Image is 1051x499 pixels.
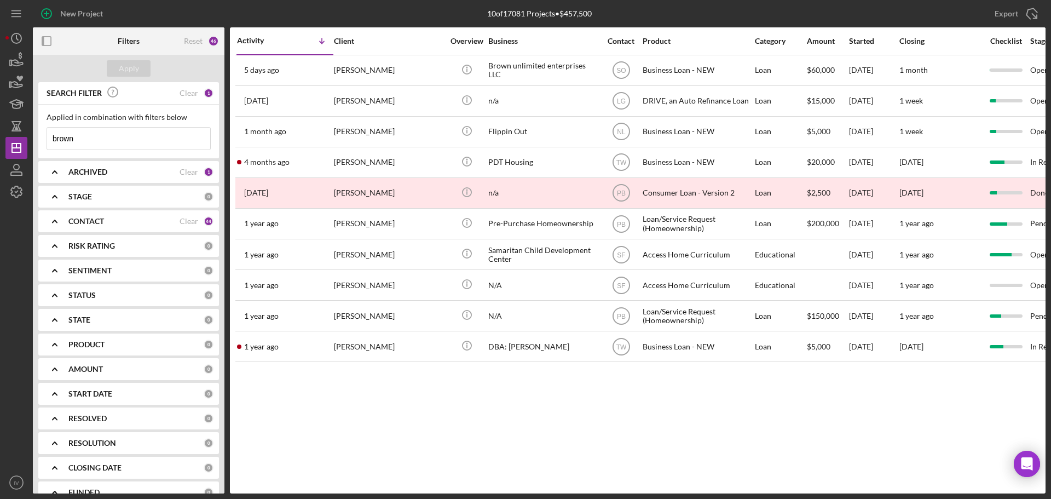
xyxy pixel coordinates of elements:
text: NL [617,128,626,136]
time: 2025-08-26 17:13 [244,96,268,105]
button: Export [984,3,1046,25]
div: 0 [204,192,213,202]
div: Loan [755,56,806,85]
button: Apply [107,60,151,77]
time: 1 year ago [899,311,934,320]
div: [DATE] [899,342,923,351]
div: [PERSON_NAME] [334,301,443,330]
button: IV [5,472,27,494]
div: [DATE] [849,271,898,300]
div: [PERSON_NAME] [334,56,443,85]
time: 2024-06-07 20:00 [244,250,279,259]
div: Open Intercom Messenger [1014,451,1040,477]
div: [PERSON_NAME] [334,179,443,208]
div: [PERSON_NAME] [334,271,443,300]
time: 1 week [899,96,923,105]
b: RESOLVED [68,414,107,423]
text: IV [14,480,19,486]
div: Clear [180,217,198,226]
b: START DATE [68,389,112,398]
time: 2025-07-28 20:33 [244,127,286,136]
div: N/A [488,301,598,330]
b: RISK RATING [68,242,115,250]
div: Business Loan - NEW [643,56,752,85]
div: Loan/Service Request (Homeownership) [643,301,752,330]
time: 2024-04-11 16:03 [244,342,279,351]
div: [DATE] [849,87,898,116]
div: Activity [237,36,285,45]
b: SENTIMENT [68,266,112,275]
div: Clear [180,168,198,176]
div: Loan [755,301,806,330]
text: SF [617,282,625,289]
div: [DATE] [849,117,898,146]
div: Product [643,37,752,45]
div: Client [334,37,443,45]
div: Checklist [983,37,1029,45]
div: $5,000 [807,332,848,361]
time: [DATE] [899,188,923,197]
div: Export [995,3,1018,25]
div: $150,000 [807,301,848,330]
div: Business Loan - NEW [643,117,752,146]
b: CONTACT [68,217,104,226]
text: SO [616,67,626,74]
time: 2025-08-29 17:34 [244,66,279,74]
b: RESOLUTION [68,439,116,448]
div: 44 [204,216,213,226]
div: Educational [755,240,806,269]
div: [DATE] [849,301,898,330]
time: 2024-06-01 17:45 [244,281,279,290]
div: Business Loan - NEW [643,332,752,361]
text: TW [616,343,626,351]
div: Samaritan Child Development Center [488,240,598,269]
div: 46 [208,36,219,47]
b: CLOSING DATE [68,463,122,472]
div: n/a [488,87,598,116]
div: Business [488,37,598,45]
div: Brown unlimited enterprises LLC [488,56,598,85]
div: $5,000 [807,117,848,146]
div: Contact [600,37,642,45]
div: $2,500 [807,179,848,208]
b: Filters [118,37,140,45]
div: Loan [755,332,806,361]
div: [PERSON_NAME] [334,332,443,361]
b: FUNDED [68,488,100,497]
div: [PERSON_NAME] [334,117,443,146]
div: Closing [899,37,981,45]
div: [DATE] [849,240,898,269]
div: [DATE] [849,209,898,238]
time: 2025-05-07 15:31 [244,158,290,167]
div: 0 [204,266,213,276]
text: PB [616,220,625,228]
time: 2024-05-14 18:38 [244,312,279,320]
div: 0 [204,414,213,423]
div: [PERSON_NAME] [334,87,443,116]
div: Pre-Purchase Homeownership [488,209,598,238]
div: Apply [119,60,139,77]
div: Category [755,37,806,45]
div: Access Home Curriculum [643,271,752,300]
b: ARCHIVED [68,168,107,176]
time: 1 year ago [899,250,934,259]
div: [DATE] [849,148,898,177]
text: TW [616,159,626,167]
text: LG [616,97,625,105]
div: N/A [488,271,598,300]
time: 1 year ago [899,280,934,290]
div: Applied in combination with filters below [47,113,211,122]
div: Amount [807,37,848,45]
div: 0 [204,487,213,497]
text: PB [616,312,625,320]
b: STAGE [68,192,92,201]
div: 10 of 17081 Projects • $457,500 [487,9,592,18]
div: [DATE] [849,332,898,361]
div: 0 [204,340,213,349]
text: PB [616,190,625,197]
div: $60,000 [807,56,848,85]
b: STATUS [68,291,96,300]
div: 1 [204,88,213,98]
time: [DATE] [899,157,923,167]
div: Loan [755,117,806,146]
